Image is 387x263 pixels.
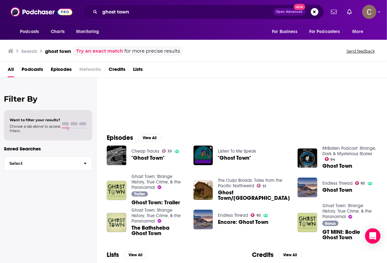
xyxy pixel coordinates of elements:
[4,161,78,165] span: Select
[10,124,60,133] span: Choose a tab above to access filters.
[362,5,376,19] img: User Profile
[110,56,172,118] a: 37
[257,184,266,188] a: 51
[131,208,181,224] a: Ghost Town: Strange History, True Crime, & the Paranormal
[322,203,372,219] a: Ghost Town: Strange History, True Crime, & the Paranormal
[131,225,186,236] a: The Bathsheba Ghost Town
[22,64,43,77] a: Podcasts
[298,213,317,233] img: GT MINI: Bodie Ghost Town
[361,182,365,185] span: 82
[107,213,126,233] a: The Bathsheba Ghost Town
[4,94,92,104] h2: Filter By
[239,56,302,118] a: 7
[4,156,92,171] button: Select
[15,26,47,38] button: open menu
[322,229,377,240] a: GT MINI: Bodie Ghost Town
[76,47,123,55] a: Try an exact match
[109,64,125,77] a: Credits
[218,219,268,225] a: Encore: Ghost Town
[124,251,147,259] button: View All
[194,210,213,229] img: Encore: Ghost Town
[298,148,317,168] img: Ghost Town
[107,134,161,142] a: EpisodesView All
[365,228,381,244] div: Open Intercom Messenger
[355,181,365,185] a: 82
[218,155,251,161] a: "Ghost Town"
[194,181,213,200] img: Ghost Town/Ghost Town
[256,214,261,217] span: 82
[133,64,143,77] a: Lists
[252,251,274,259] h2: Credits
[325,222,336,225] span: Bonus
[131,155,165,161] a: "Ghost Town"
[218,213,248,218] a: Endless Thread
[322,181,353,186] a: Endless Thread
[138,134,161,142] button: View All
[267,26,305,38] button: open menu
[21,48,37,54] h3: Search
[218,178,282,189] a: The Ouija Broads: Tales from the Pacific Northweird
[331,158,336,161] span: 94
[279,251,302,259] button: View All
[194,146,213,165] img: "Ghost Town"
[362,5,376,19] button: Show profile menu
[11,6,72,18] a: Podchaser - Follow, Share and Rate Podcasts
[107,134,133,142] h2: Episodes
[263,185,266,188] span: 51
[79,64,101,77] span: Networks
[175,56,237,118] a: 39
[276,10,303,13] span: Open Advanced
[107,146,126,165] img: "Ghost Town"
[162,149,172,153] a: 33
[20,27,39,36] span: Podcasts
[322,163,352,169] a: Ghost Town
[107,251,119,259] h2: Lists
[124,47,180,55] span: for more precise results
[45,48,71,54] h3: ghost town
[251,213,261,217] a: 82
[218,190,290,201] a: Ghost Town/Ghost Town
[47,26,68,38] a: Charts
[131,200,180,205] span: Ghost Town: Trailer
[345,6,355,17] a: Show notifications dropdown
[107,251,147,259] a: ListsView All
[305,26,349,38] button: open menu
[131,148,159,154] a: Cheap Tracks
[322,146,376,157] a: MrBallen Podcast: Strange, Dark & Mysterious Stories
[100,7,273,17] input: Search podcasts, credits, & more...
[218,190,290,201] span: Ghost Town/[GEOGRAPHIC_DATA]
[131,174,181,190] a: Ghost Town: Strange History, True Crime, & the Paranormal
[51,64,72,77] a: Episodes
[294,4,305,10] span: New
[322,187,352,193] a: Ghost Town
[218,148,256,154] a: Listen To Me Speak
[272,27,297,36] span: For Business
[107,181,126,200] img: Ghost Town: Trailer
[298,178,317,197] img: Ghost Town
[8,64,14,77] span: All
[325,157,336,161] a: 94
[353,27,364,36] span: More
[309,27,340,36] span: For Podcasters
[252,251,302,259] a: CreditsView All
[362,5,376,19] span: Logged in as clay.bolton
[82,4,324,19] div: Search podcasts, credits, & more...
[348,26,372,38] button: open menu
[51,27,65,36] span: Charts
[328,6,339,17] a: Show notifications dropdown
[167,150,172,153] span: 33
[10,118,60,122] span: Want to filter your results?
